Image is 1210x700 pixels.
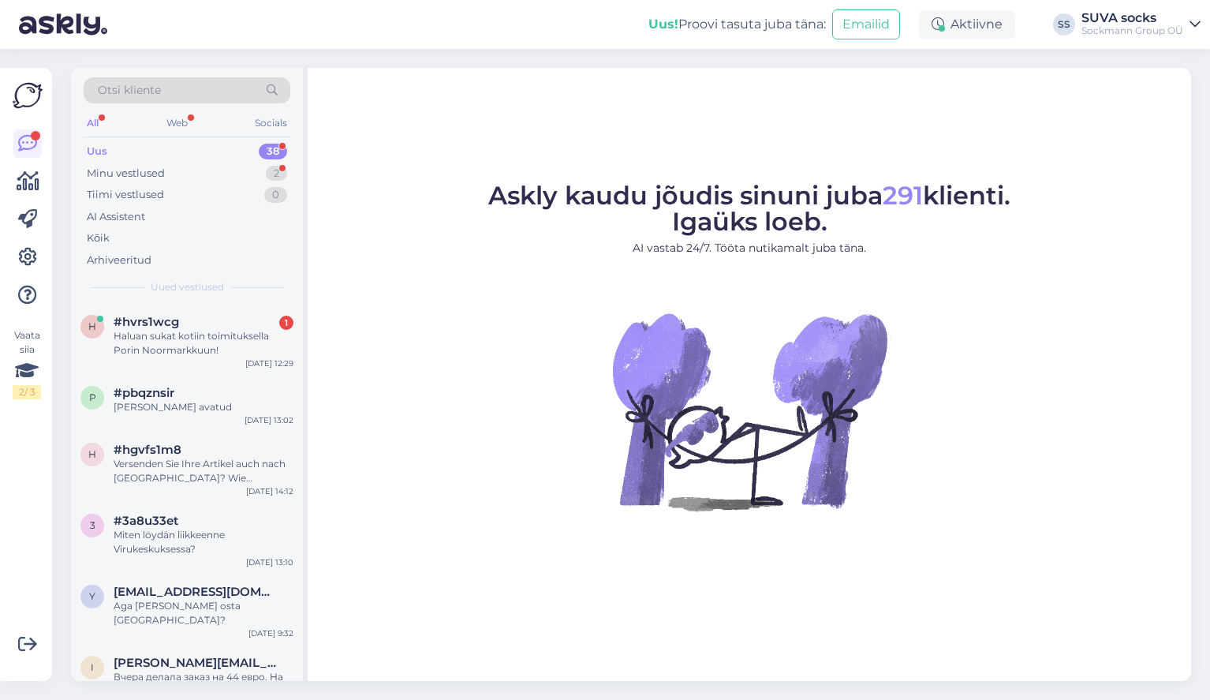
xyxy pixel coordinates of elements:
[488,240,1010,256] p: AI vastab 24/7. Tööta nutikamalt juba täna.
[883,180,923,211] span: 291
[114,656,278,670] span: inna.kozlovskaja@gmail.com
[90,519,95,531] span: 3
[163,113,191,133] div: Web
[259,144,287,159] div: 38
[1081,24,1183,37] div: Sockmann Group OÜ
[87,253,151,268] div: Arhiveeritud
[88,320,96,332] span: h
[91,661,94,673] span: i
[1053,13,1075,36] div: SS
[87,144,107,159] div: Uus
[248,627,293,639] div: [DATE] 9:32
[264,187,287,203] div: 0
[87,187,164,203] div: Tiimi vestlused
[114,443,181,457] span: #hgvfs1m8
[87,209,145,225] div: AI Assistent
[1081,12,1201,37] a: SUVA socksSockmann Group OÜ
[88,448,96,460] span: h
[151,280,224,294] span: Uued vestlused
[13,328,41,399] div: Vaata siia
[246,556,293,568] div: [DATE] 13:10
[246,485,293,497] div: [DATE] 14:12
[114,457,293,485] div: Versenden Sie Ihre Artikel auch nach [GEOGRAPHIC_DATA]? Wie [PERSON_NAME] sind die Vetsandkosten ...
[114,599,293,627] div: Aga [PERSON_NAME] osta [GEOGRAPHIC_DATA]?
[607,269,891,553] img: No Chat active
[98,82,161,99] span: Otsi kliente
[87,230,110,246] div: Kõik
[114,386,174,400] span: #pbqznsir
[114,329,293,357] div: Haluan sukat kotiin toimituksella Porin Noormarkkuun!
[13,80,43,110] img: Askly Logo
[114,670,293,698] div: Вчера делала заказ на 44 евро. На вашем сайте сказано, что начиная с 40 евро, доставка бесплатная...
[648,15,826,34] div: Proovi tasuta juba täna:
[919,10,1015,39] div: Aktiivne
[245,414,293,426] div: [DATE] 13:02
[648,17,678,32] b: Uus!
[114,585,278,599] span: yloilomets@gmail.com
[114,315,179,329] span: #hvrs1wcg
[279,316,293,330] div: 1
[114,528,293,556] div: Miten löydän liikkeenne Virukeskuksessa?
[13,385,41,399] div: 2 / 3
[87,166,165,182] div: Minu vestlused
[1081,12,1183,24] div: SUVA socks
[252,113,290,133] div: Socials
[266,166,287,182] div: 2
[245,357,293,369] div: [DATE] 12:29
[89,590,95,602] span: y
[84,113,102,133] div: All
[114,514,178,528] span: #3a8u33et
[114,400,293,414] div: [PERSON_NAME] avatud
[488,180,1010,237] span: Askly kaudu jõudis sinuni juba klienti. Igaüks loeb.
[89,391,96,403] span: p
[832,9,900,39] button: Emailid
